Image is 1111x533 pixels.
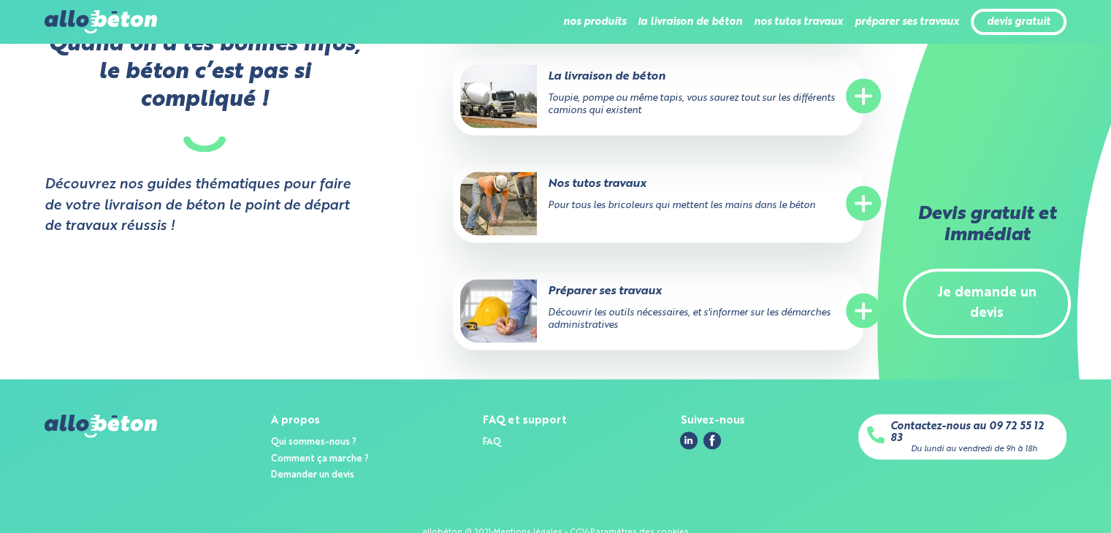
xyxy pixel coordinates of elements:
img: allobéton [45,415,157,438]
span: Découvrir les outils nécessaires, et s'informer sur les démarches administratives [548,308,831,330]
img: La livraison de béton [460,65,537,129]
strong: Découvrez nos guides thématiques pour faire de votre livraison de béton le point de départ de tra... [45,175,365,237]
a: FAQ [483,437,501,447]
a: Demander un devis [271,470,354,480]
a: Qui sommes-nous ? [271,437,356,447]
img: Nos tutos travaux [460,172,537,236]
img: allobéton [45,10,157,34]
span: Pour tous les bricoleurs qui mettent les mains dans le béton [548,201,815,210]
p: Quand on a les bonnes infos, le béton c’est pas si compliqué ! [45,31,365,153]
span: Toupie, pompe ou même tapis, vous saurez tout sur les différents camions qui existent [548,93,835,115]
div: FAQ et support [483,415,567,427]
a: Contactez-nous au 09 72 55 12 83 [890,421,1058,445]
a: Comment ça marche ? [271,454,369,464]
li: la livraison de béton [638,4,742,39]
div: Du lundi au vendredi de 9h à 18h [911,445,1037,454]
a: devis gratuit [987,16,1050,28]
p: Préparer ses travaux [460,283,798,299]
li: nos tutos travaux [754,4,843,39]
img: Préparer ses travaux [460,280,537,343]
div: A propos [271,415,369,427]
li: nos produits [563,4,626,39]
li: préparer ses travaux [855,4,959,39]
div: Suivez-nous [680,415,744,427]
p: La livraison de béton [460,69,798,85]
p: Nos tutos travaux [460,176,798,192]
